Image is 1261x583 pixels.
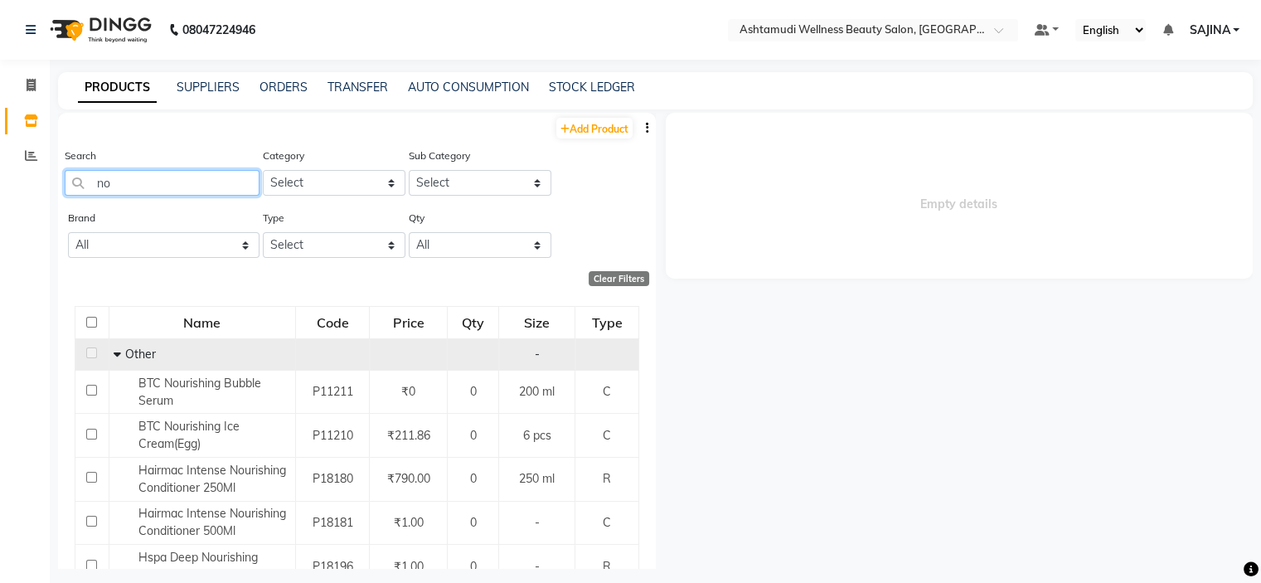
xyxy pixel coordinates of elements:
[387,428,430,443] span: ₹211.86
[519,471,555,486] span: 250 ml
[138,376,260,408] span: BTC Nourishing Bubble Serum
[470,428,477,443] span: 0
[500,308,574,338] div: Size
[371,308,446,338] div: Price
[409,211,424,226] label: Qty
[535,347,540,362] span: -
[470,515,477,530] span: 0
[124,347,155,362] span: Other
[449,308,497,338] div: Qty
[138,463,285,495] span: Hairmac Intense Nourishing Conditioner 250Ml
[312,384,352,399] span: P11211
[401,384,415,399] span: ₹0
[523,428,551,443] span: 6 pcs
[589,271,649,286] div: Clear Filters
[65,170,259,196] input: Search by product name or code
[394,515,424,530] span: ₹1.00
[263,211,284,226] label: Type
[312,515,352,530] span: P18181
[78,73,157,103] a: PRODUCTS
[182,7,255,53] b: 08047224946
[576,308,637,338] div: Type
[1189,22,1229,39] span: SAJINA
[549,80,635,95] a: STOCK LEDGER
[408,80,529,95] a: AUTO CONSUMPTION
[603,515,611,530] span: C
[65,148,96,163] label: Search
[259,80,308,95] a: ORDERS
[177,80,240,95] a: SUPPLIERS
[263,148,304,163] label: Category
[68,211,95,226] label: Brand
[603,559,611,574] span: R
[603,428,611,443] span: C
[387,471,430,486] span: ₹790.00
[297,308,369,338] div: Code
[113,347,124,362] span: Collapse Row
[666,113,1254,279] span: Empty details
[603,384,611,399] span: C
[312,559,352,574] span: P18196
[394,559,424,574] span: ₹1.00
[327,80,388,95] a: TRANSFER
[138,419,239,451] span: BTC Nourishing Ice Cream(Egg)
[138,506,285,538] span: Hairmac Intense Nourishing Conditioner 500Ml
[409,148,470,163] label: Sub Category
[519,384,555,399] span: 200 ml
[556,118,633,138] a: Add Product
[470,559,477,574] span: 0
[603,471,611,486] span: R
[535,515,540,530] span: -
[312,471,352,486] span: P18180
[535,559,540,574] span: -
[110,308,294,338] div: Name
[470,471,477,486] span: 0
[470,384,477,399] span: 0
[312,428,352,443] span: P11210
[138,550,257,582] span: Hspa Deep Nourishing Conditioner 200Ml
[42,7,156,53] img: logo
